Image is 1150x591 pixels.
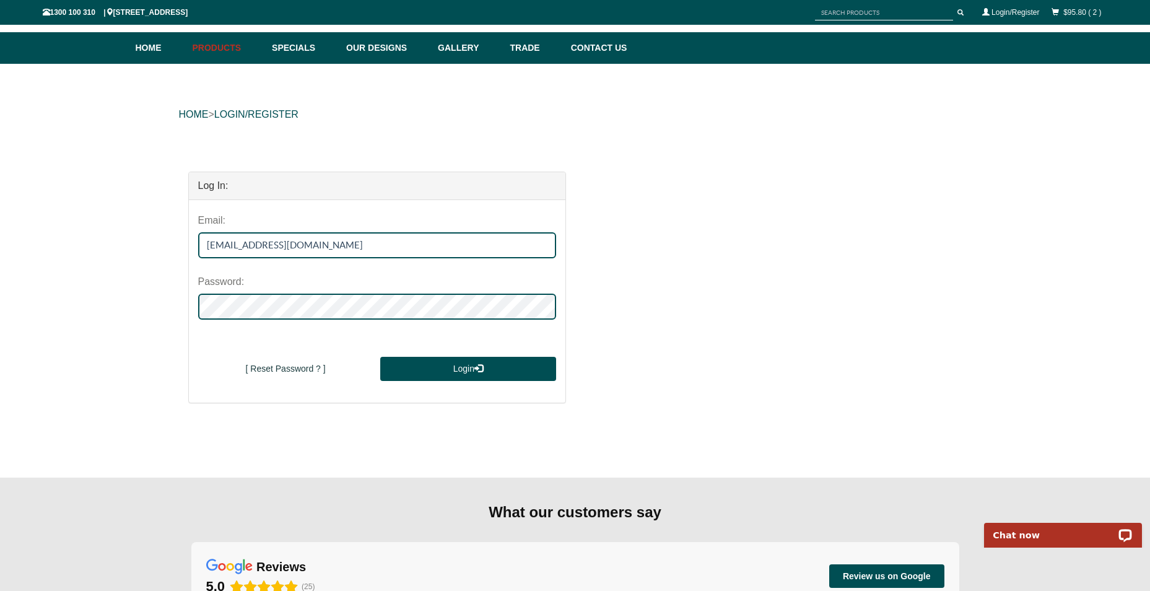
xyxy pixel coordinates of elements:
div: > [179,95,972,134]
input: SEARCH PRODUCTS [815,5,953,20]
label: Email: [198,209,225,232]
a: Home [136,32,186,64]
span: Review us on Google [843,571,931,582]
div: reviews [256,559,306,575]
a: Gallery [432,32,503,64]
a: HOME [179,109,209,120]
label: Password: [198,271,245,294]
iframe: LiveChat chat widget [976,509,1150,548]
a: Login/Register [991,8,1039,17]
a: Specials [266,32,340,64]
a: Trade [503,32,564,64]
a: $95.80 ( 2 ) [1063,8,1101,17]
div: What our customers say [191,502,959,522]
span: 1300 100 310 | [STREET_ADDRESS] [43,8,188,17]
a: Contact Us [565,32,627,64]
button: [ Reset Password ? ] [198,357,373,382]
strong: Log In: [198,180,229,191]
a: Our Designs [340,32,432,64]
button: Login [380,357,555,382]
a: Products [186,32,266,64]
button: Review us on Google [829,564,944,588]
a: LOGIN/REGISTER [214,109,298,120]
span: (25) [302,582,315,591]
